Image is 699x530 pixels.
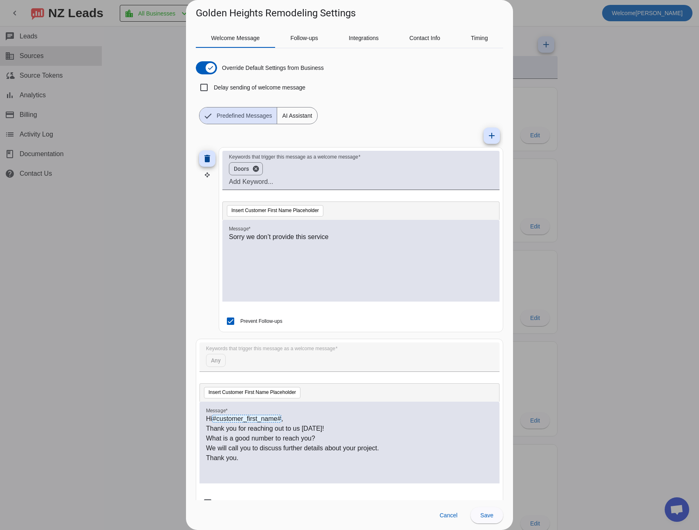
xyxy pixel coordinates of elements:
button: Save [470,507,503,523]
p: Thank you for reaching out to us [DATE]! [206,424,493,434]
p: What is a good number to reach you? [206,434,493,443]
button: 'remove ' + word [249,165,263,172]
span: Save [480,512,493,519]
span: Doors [234,165,249,173]
span: Timing [471,35,488,41]
mat-icon: delete [202,154,212,163]
span: Cancel [439,512,457,519]
label: Prevent Follow-ups [216,499,260,507]
p: Hi , [206,414,493,424]
span: #customer_first_name# [212,415,281,423]
button: Cancel [433,507,464,523]
input: Add Keyword... [229,177,493,187]
span: Follow-ups [290,35,318,41]
button: Insert Customer First Name Placeholder [227,205,323,217]
h1: Golden Heights Remodeling Settings [196,7,356,20]
span: Welcome Message [211,35,260,41]
mat-icon: add [487,131,497,141]
p: Sorry we don’t provide this service [229,232,493,242]
span: AI Assistant [277,107,317,124]
label: Delay sending of welcome message [212,83,305,92]
span: Contact Info [409,35,440,41]
button: Insert Customer First Name Placeholder [204,387,300,398]
mat-label: Keywords that trigger this message as a welcome message [229,154,358,160]
p: Thank you. [206,453,493,463]
mat-label: Keywords that trigger this message as a welcome message [206,346,335,351]
label: Prevent Follow-ups [239,317,282,325]
span: Integrations [349,35,379,41]
label: Override Default Settings from Business [220,64,324,72]
mat-chip-grid: Enter keywords [229,161,493,177]
span: Predefined Messages [212,107,277,124]
p: We will call you to discuss further details about your project. [206,443,493,453]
